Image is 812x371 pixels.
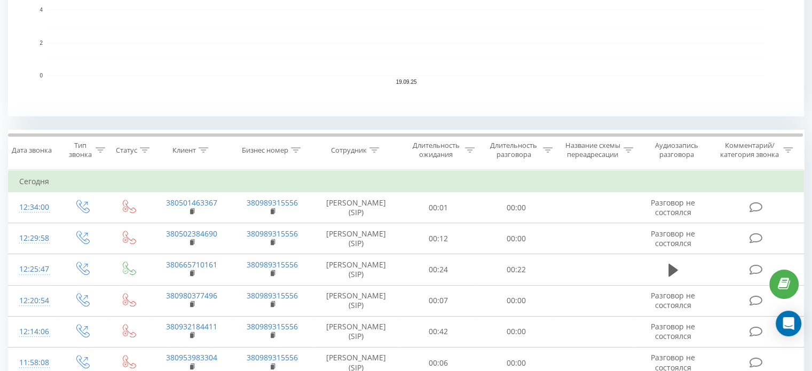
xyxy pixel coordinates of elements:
td: [PERSON_NAME] (SIP) [313,254,400,285]
div: Тип звонка [67,141,92,159]
div: 12:25:47 [19,259,48,280]
div: Комментарий/категория звонка [718,141,781,159]
div: 12:34:00 [19,197,48,218]
div: Длительность ожидания [409,141,463,159]
td: [PERSON_NAME] (SIP) [313,192,400,223]
div: Статус [116,146,137,155]
div: Бизнес номер [242,146,288,155]
td: Сегодня [9,171,804,192]
div: Open Intercom Messenger [776,311,801,336]
a: 380501463367 [166,198,217,208]
td: 00:42 [400,316,477,347]
a: 380989315556 [247,228,298,239]
div: 12:20:54 [19,290,48,311]
a: 380989315556 [247,352,298,362]
a: 380980377496 [166,290,217,301]
div: Аудиозапись разговора [645,141,708,159]
span: Разговор не состоялся [651,321,695,341]
text: 19.09.25 [396,79,417,85]
a: 380502384690 [166,228,217,239]
div: Название схемы переадресации [565,141,621,159]
div: Сотрудник [331,146,367,155]
a: 380932184411 [166,321,217,331]
div: Дата звонка [12,146,52,155]
td: 00:22 [477,254,555,285]
text: 2 [40,40,43,46]
div: 12:14:06 [19,321,48,342]
td: 00:07 [400,285,477,316]
span: Разговор не состоялся [651,198,695,217]
a: 380989315556 [247,321,298,331]
td: [PERSON_NAME] (SIP) [313,223,400,254]
td: [PERSON_NAME] (SIP) [313,285,400,316]
td: 00:00 [477,316,555,347]
a: 380953983304 [166,352,217,362]
td: 00:01 [400,192,477,223]
text: 4 [40,7,43,13]
td: [PERSON_NAME] (SIP) [313,316,400,347]
td: 00:00 [477,192,555,223]
text: 0 [40,73,43,78]
div: 12:29:58 [19,228,48,249]
a: 380989315556 [247,259,298,270]
div: Клиент [172,146,196,155]
a: 380665710161 [166,259,217,270]
a: 380989315556 [247,198,298,208]
td: 00:00 [477,285,555,316]
span: Разговор не состоялся [651,228,695,248]
td: 00:00 [477,223,555,254]
td: 00:24 [400,254,477,285]
span: Разговор не состоялся [651,290,695,310]
a: 380989315556 [247,290,298,301]
div: Длительность разговора [487,141,540,159]
td: 00:12 [400,223,477,254]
